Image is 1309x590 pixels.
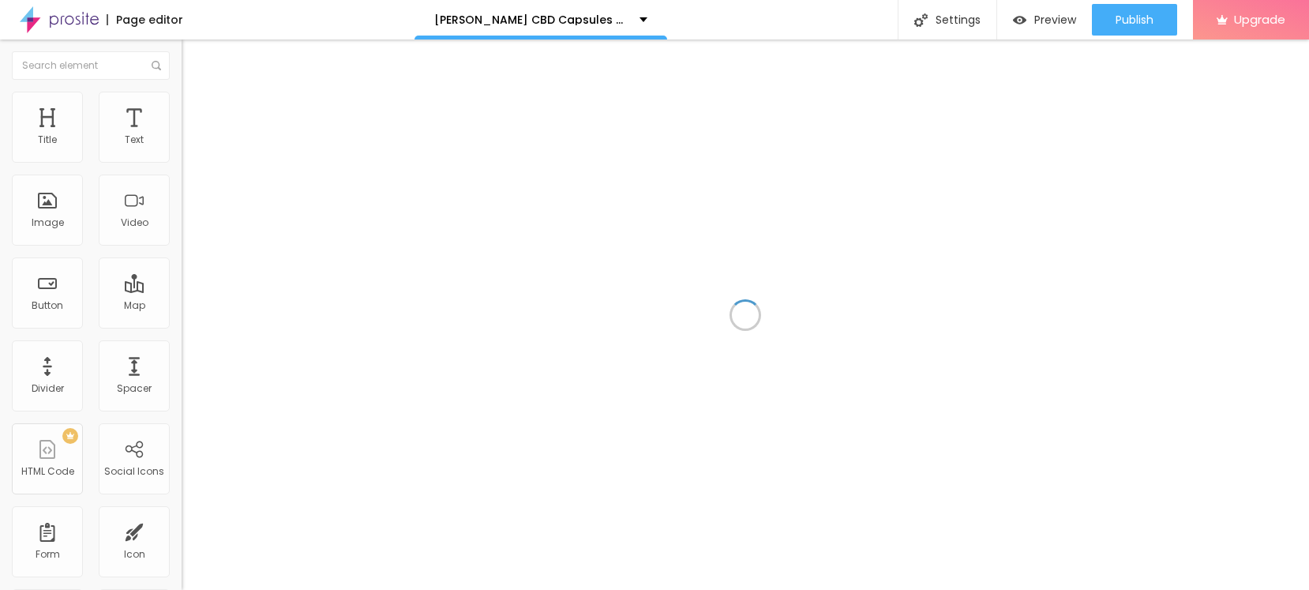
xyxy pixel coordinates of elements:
div: Map [124,300,145,311]
img: Icone [914,13,928,27]
div: Spacer [117,383,152,394]
span: Preview [1034,13,1076,26]
p: [PERSON_NAME] CBD Capsules [GEOGRAPHIC_DATA] [434,14,628,25]
img: view-1.svg [1013,13,1026,27]
div: Button [32,300,63,311]
div: Form [36,549,60,560]
span: Publish [1116,13,1153,26]
div: HTML Code [21,466,74,477]
div: Icon [124,549,145,560]
div: Text [125,134,144,145]
div: Video [121,217,148,228]
div: Divider [32,383,64,394]
div: Page editor [107,14,183,25]
div: Social Icons [104,466,164,477]
button: Preview [997,4,1092,36]
span: Upgrade [1234,13,1285,26]
input: Search element [12,51,170,80]
img: Icone [152,61,161,70]
div: Title [38,134,57,145]
button: Publish [1092,4,1177,36]
div: Image [32,217,64,228]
